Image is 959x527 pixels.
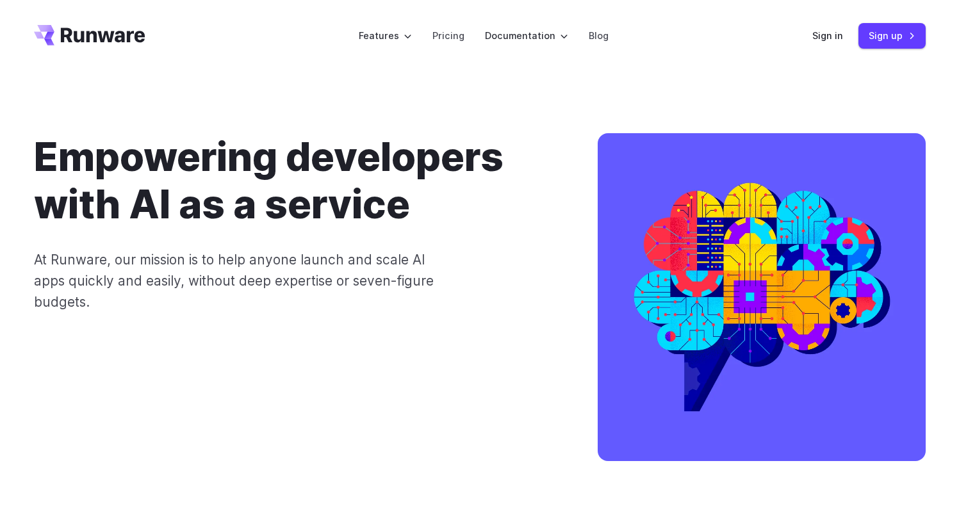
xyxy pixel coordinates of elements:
[432,28,464,43] a: Pricing
[485,28,568,43] label: Documentation
[34,249,452,313] p: At Runware, our mission is to help anyone launch and scale AI apps quickly and easily, without de...
[858,23,926,48] a: Sign up
[34,133,557,229] h1: Empowering developers with AI as a service
[359,28,412,43] label: Features
[598,133,926,461] img: A colorful illustration of a brain made up of circuit boards
[812,28,843,43] a: Sign in
[589,28,609,43] a: Blog
[34,25,145,45] a: Go to /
